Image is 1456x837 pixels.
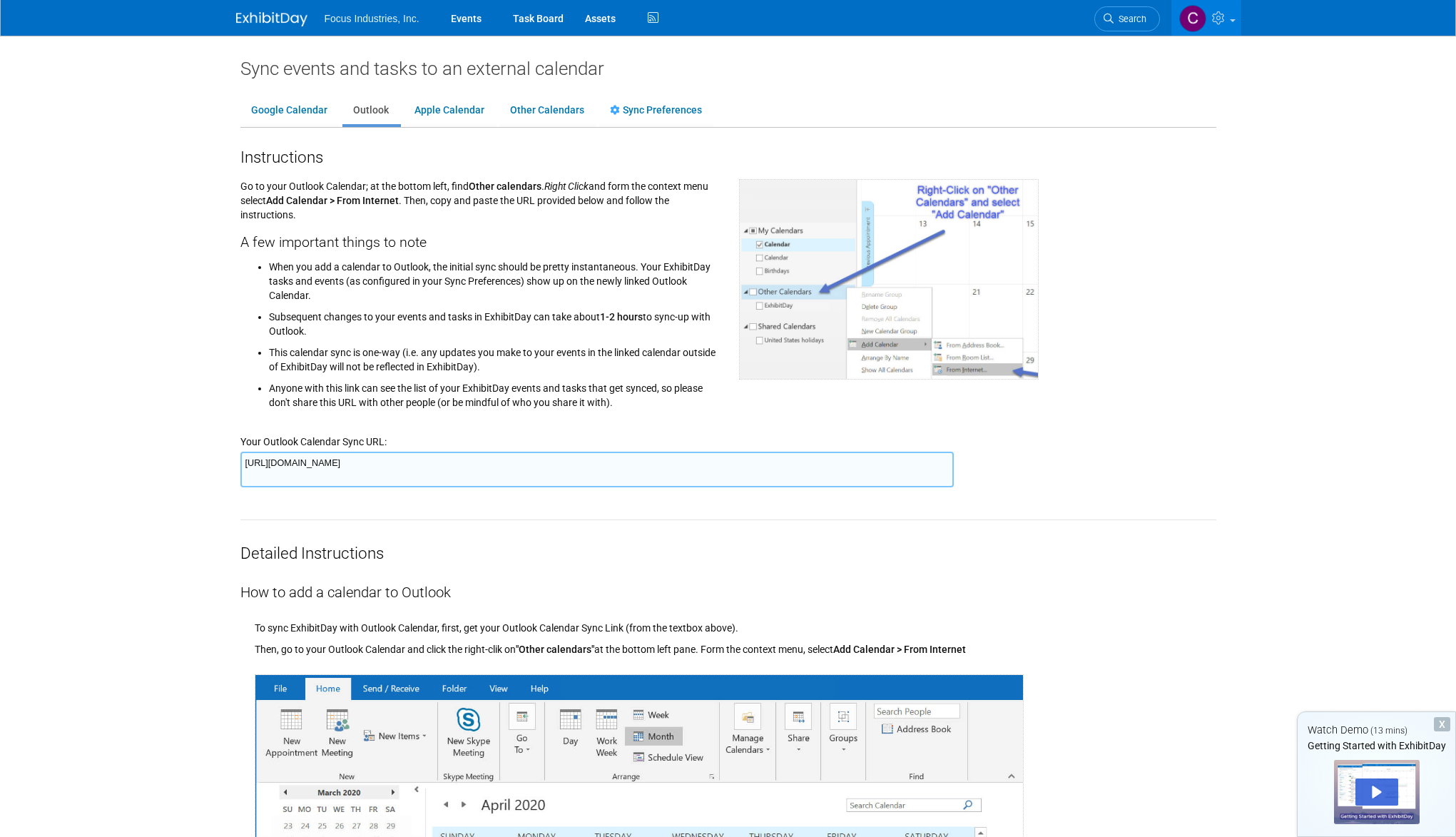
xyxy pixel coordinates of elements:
[255,635,1216,656] div: Then, go to your Outlook Calendar and click the right-clik on at the bottom left pane. Form the c...
[1298,723,1455,738] div: Watch Demo
[240,520,1216,564] div: Detailed Instructions
[499,97,595,124] a: Other Calendars
[269,338,718,374] li: This calendar sync is one-way (i.e. any updates you make to your events in the linked calendar ou...
[269,256,718,303] li: When you add a calendar to Outlook, the initial sync should be pretty instantaneous. Your Exhibit...
[1179,5,1206,32] img: Christopher Bohn
[240,452,954,487] textarea: [URL][DOMAIN_NAME]
[240,222,718,253] div: A few important things to note
[269,374,718,410] li: Anyone with this link can see the list of your ExhibitDay events and tasks that get synced, so pl...
[269,303,718,338] li: Subsequent changes to your events and tasks in ExhibitDay can take about to sync-up with Outlook.
[516,644,594,655] span: "Other calendars"
[325,13,419,24] span: Focus Industries, Inc.
[544,181,589,192] i: Right Click
[240,142,1216,168] div: Instructions
[1370,726,1407,736] span: (13 mins)
[240,564,1216,603] div: How to add a calendar to Outlook
[404,97,495,124] a: Apple Calendar
[1355,778,1398,806] div: Play
[1114,14,1146,24] span: Search
[739,179,1039,380] img: Outlook Calendar screen shot for adding external calendar
[1094,6,1160,31] a: Search
[469,181,541,192] span: Other calendars
[266,195,399,206] span: Add Calendar > From Internet
[342,97,399,124] a: Outlook
[1434,717,1450,731] div: Dismiss
[236,12,307,26] img: ExhibitDay
[240,97,338,124] a: Google Calendar
[833,644,966,655] span: Add Calendar > From Internet
[230,168,728,417] div: Go to your Outlook Calendar; at the bottom left, find . and form the context menu select . Then, ...
[600,311,643,323] span: 1-2 hours
[240,417,1216,449] div: Your Outlook Calendar Sync URL:
[255,603,1216,635] div: To sync ExhibitDay with Outlook Calendar, first, get your Outlook Calendar Sync Link (from the te...
[1298,739,1455,753] div: Getting Started with ExhibitDay
[240,57,1216,80] div: Sync events and tasks to an external calendar
[599,97,713,124] a: Sync Preferences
